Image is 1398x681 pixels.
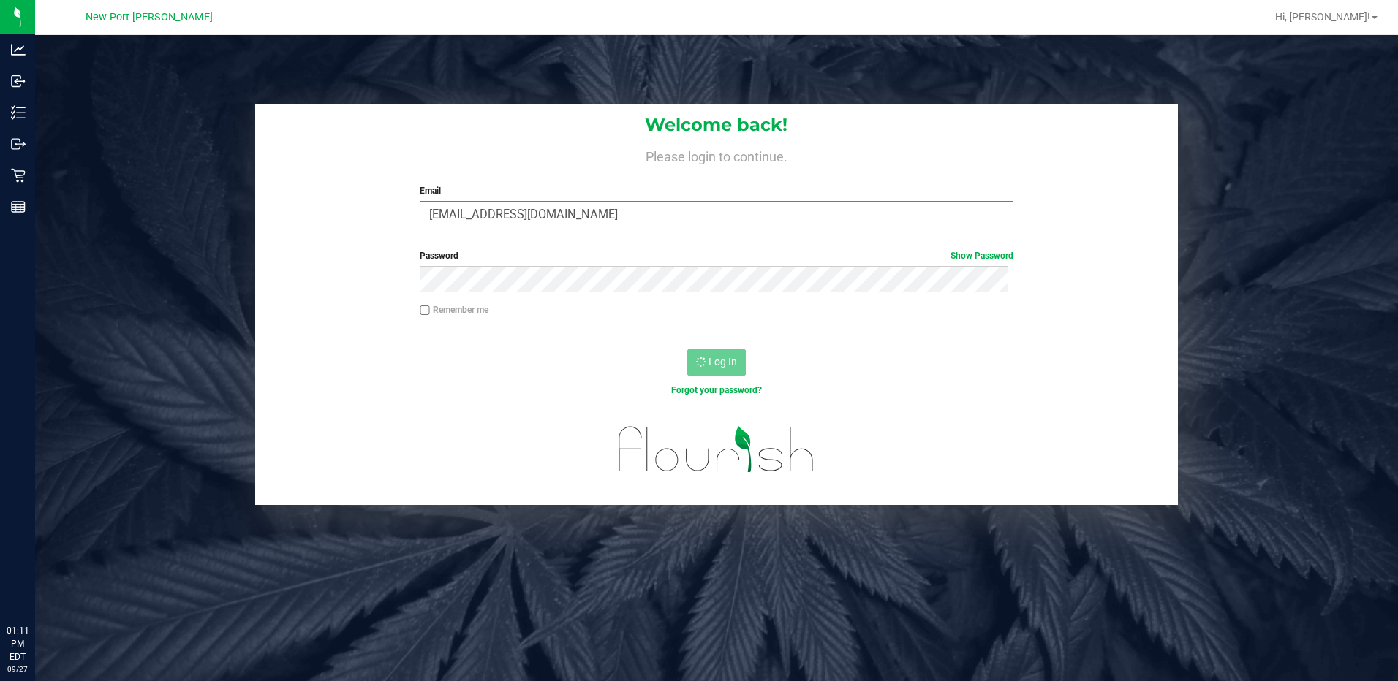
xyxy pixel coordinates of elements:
[687,349,746,376] button: Log In
[420,305,430,316] input: Remember me
[255,146,1179,164] h4: Please login to continue.
[11,168,26,183] inline-svg: Retail
[1275,11,1370,23] span: Hi, [PERSON_NAME]!
[951,251,1013,261] a: Show Password
[420,251,458,261] span: Password
[671,385,762,395] a: Forgot your password?
[11,74,26,88] inline-svg: Inbound
[7,624,29,663] p: 01:11 PM EDT
[11,137,26,151] inline-svg: Outbound
[420,184,1013,197] label: Email
[709,356,737,368] span: Log In
[86,11,213,23] span: New Port [PERSON_NAME]
[11,42,26,57] inline-svg: Analytics
[420,303,488,316] label: Remember me
[7,663,29,674] p: 09/27
[11,105,26,120] inline-svg: Inventory
[255,115,1179,134] h1: Welcome back!
[11,199,26,214] inline-svg: Reports
[601,412,832,487] img: flourish_logo.svg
